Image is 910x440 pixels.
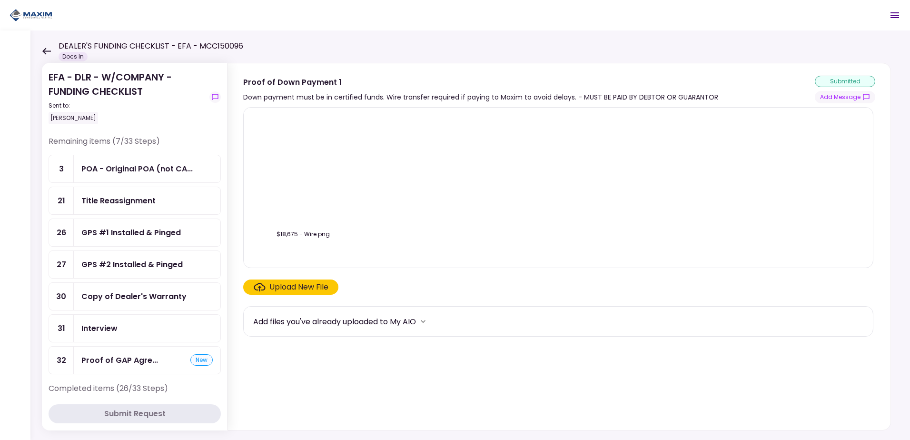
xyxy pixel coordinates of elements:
div: [PERSON_NAME] [49,112,98,124]
div: Remaining items (7/33 Steps) [49,136,221,155]
div: 31 [49,315,74,342]
div: 27 [49,251,74,278]
div: Interview [81,322,118,334]
div: 21 [49,187,74,214]
a: 3POA - Original POA (not CA or GA) (Received in house) [49,155,221,183]
button: Open menu [883,4,906,27]
div: EFA - DLR - W/COMPANY - FUNDING CHECKLIST [49,70,206,124]
div: 3 [49,155,74,182]
div: Proof of GAP Agreement [81,354,158,366]
span: Click here to upload the required document [243,280,338,295]
div: new [190,354,213,366]
div: 32 [49,347,74,374]
div: Upload New File [269,281,328,293]
a: 26GPS #1 Installed & Pinged [49,219,221,247]
div: Title Reassignment [81,195,156,207]
button: more [416,314,430,329]
div: Docs In [59,52,88,61]
div: Proof of Down Payment 1Down payment must be in certified funds. Wire transfer required if paying ... [227,63,891,430]
div: GPS #1 Installed & Pinged [81,227,181,239]
button: show-messages [815,91,875,103]
div: GPS #2 Installed & Pinged [81,259,183,270]
div: Completed items (26/33 Steps) [49,383,221,402]
div: 26 [49,219,74,246]
a: 31Interview [49,314,221,342]
img: Partner icon [10,8,52,22]
div: Copy of Dealer's Warranty [81,290,187,302]
h1: DEALER'S FUNDING CHECKLIST - EFA - MCC150096 [59,40,243,52]
div: Proof of Down Payment 1 [243,76,718,88]
a: 21Title Reassignment [49,187,221,215]
div: Add files you've already uploaded to My AIO [253,316,416,328]
button: show-messages [209,91,221,103]
a: 27GPS #2 Installed & Pinged [49,250,221,279]
div: Down payment must be in certified funds. Wire transfer required if paying to Maxim to avoid delay... [243,91,718,103]
div: $18,675 - Wire.png [253,230,353,239]
a: 32Proof of GAP Agreementnew [49,346,221,374]
button: Submit Request [49,404,221,423]
div: submitted [815,76,875,87]
div: POA - Original POA (not CA or GA) (Received in house) [81,163,193,175]
div: 30 [49,283,74,310]
div: Sent to: [49,101,206,110]
a: 30Copy of Dealer's Warranty [49,282,221,310]
div: Submit Request [104,408,166,420]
